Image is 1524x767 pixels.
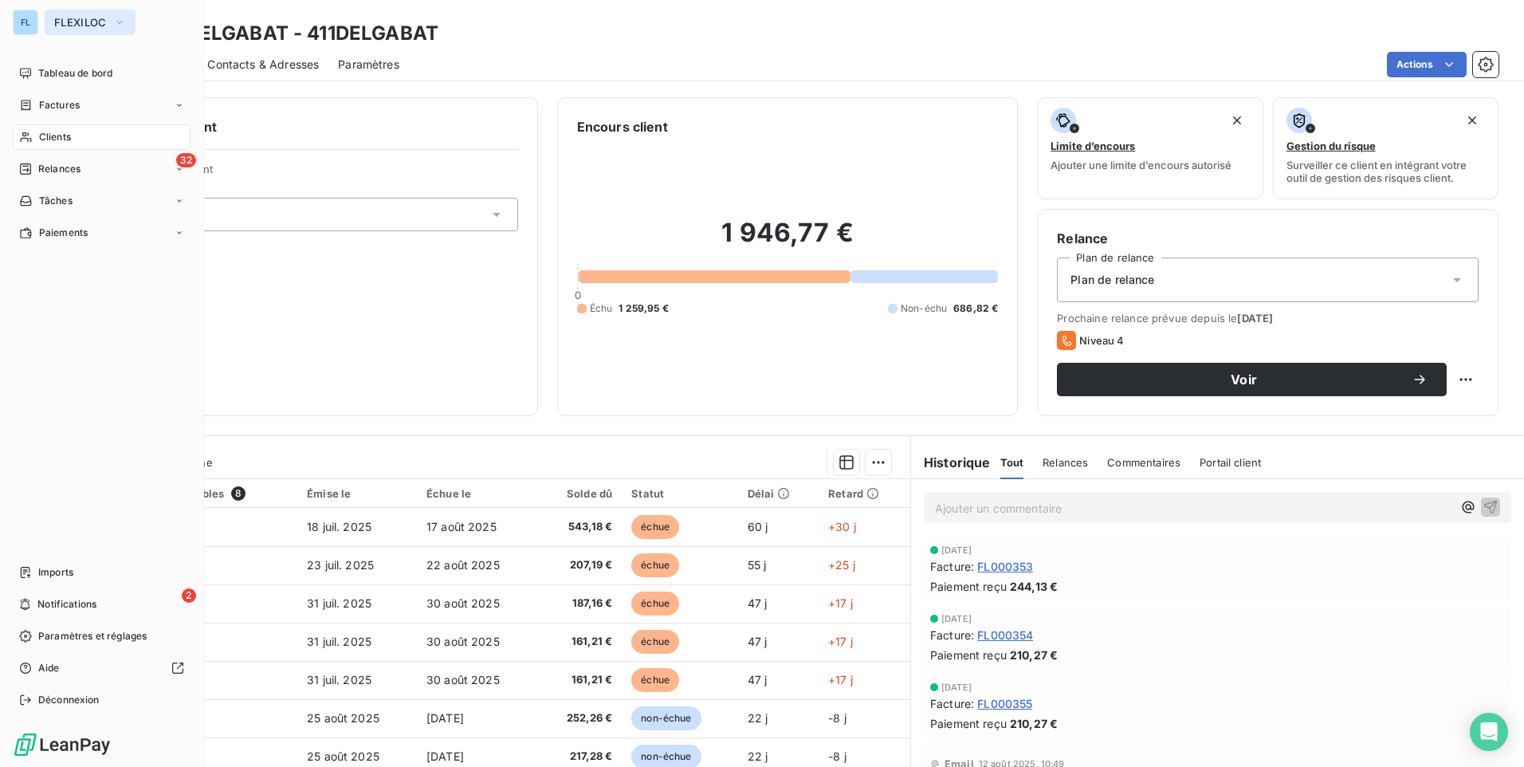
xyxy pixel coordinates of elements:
span: [DATE] [426,749,464,763]
span: Imports [38,565,73,580]
h6: Historique [911,453,991,472]
span: Échu [590,301,613,316]
span: Paramètres et réglages [38,629,147,643]
span: [DATE] [426,711,464,725]
img: Logo LeanPay [13,732,112,757]
span: 55 j [748,558,767,572]
h2: 1 946,77 € [577,217,999,265]
span: Paiement reçu [930,715,1007,732]
span: 686,82 € [953,301,998,316]
span: 161,21 € [547,672,612,688]
span: échue [631,515,679,539]
span: 60 j [748,520,768,533]
span: 244,13 € [1010,578,1058,595]
div: Échue le [426,487,528,500]
button: Voir [1057,363,1447,396]
span: 217,28 € [547,749,612,765]
span: 25 août 2025 [307,749,379,763]
span: +25 j [828,558,855,572]
span: Paiement reçu [930,578,1007,595]
span: Plan de relance [1070,272,1154,288]
span: 47 j [748,673,768,686]
span: 23 juil. 2025 [307,558,374,572]
span: Tableau de bord [38,66,112,81]
span: 30 août 2025 [426,635,500,648]
div: Retard [828,487,901,500]
div: Solde dû [547,487,612,500]
span: 18 juil. 2025 [307,520,371,533]
span: Niveau 4 [1079,334,1124,347]
span: 207,19 € [547,557,612,573]
span: non-échue [631,706,701,730]
span: Propriétés Client [128,163,518,185]
span: Contacts & Adresses [207,57,319,73]
span: 22 j [748,711,768,725]
span: Surveiller ce client en intégrant votre outil de gestion des risques client. [1286,159,1485,184]
span: 17 août 2025 [426,520,497,533]
div: Statut [631,487,728,500]
span: 8 [231,486,245,501]
span: FLEXILOC [54,16,107,29]
span: Factures [39,98,80,112]
a: Aide [13,655,190,681]
span: échue [631,592,679,616]
button: Gestion du risqueSurveiller ce client en intégrant votre outil de gestion des risques client. [1273,97,1498,199]
span: 2 [182,588,196,603]
span: [DATE] [941,614,972,623]
span: 25 août 2025 [307,711,379,725]
h6: Informations client [96,117,518,136]
span: 210,27 € [1010,715,1058,732]
span: FL000353 [977,558,1033,575]
div: Délai [748,487,810,500]
span: Facture : [930,558,974,575]
span: 47 j [748,635,768,648]
span: +30 j [828,520,856,533]
span: échue [631,553,679,577]
button: Actions [1387,52,1467,77]
span: Gestion du risque [1286,140,1376,152]
span: 30 août 2025 [426,673,500,686]
span: -8 j [828,711,846,725]
span: FL000355 [977,695,1032,712]
span: -8 j [828,749,846,763]
span: Paiement reçu [930,647,1007,663]
span: [DATE] [941,545,972,555]
span: Facture : [930,627,974,643]
span: Notifications [37,597,96,612]
div: FL [13,10,38,35]
span: échue [631,630,679,654]
h3: SAS DELGABAT - 411DELGABAT [140,19,438,48]
span: 543,18 € [547,519,612,535]
span: 30 août 2025 [426,596,500,610]
span: 0 [575,289,581,301]
span: Facture : [930,695,974,712]
span: 32 [176,153,196,167]
span: Paramètres [338,57,399,73]
span: 187,16 € [547,596,612,612]
h6: Relance [1057,229,1479,248]
span: Tâches [39,194,73,208]
span: Non-échu [901,301,947,316]
span: Paiements [39,226,88,240]
span: Aide [38,661,60,675]
div: Open Intercom Messenger [1470,713,1508,751]
div: Émise le [307,487,407,500]
span: +17 j [828,635,853,648]
span: Portail client [1200,456,1261,469]
span: 22 août 2025 [426,558,500,572]
span: Commentaires [1107,456,1180,469]
span: Limite d’encours [1051,140,1135,152]
span: [DATE] [1237,312,1273,324]
span: 31 juil. 2025 [307,596,371,610]
span: 1 259,95 € [619,301,669,316]
span: Clients [39,130,71,144]
span: Tout [1000,456,1024,469]
span: Ajouter une limite d’encours autorisé [1051,159,1231,171]
span: Voir [1076,373,1412,386]
span: 161,21 € [547,634,612,650]
span: FL000354 [977,627,1033,643]
span: Prochaine relance prévue depuis le [1057,312,1479,324]
span: échue [631,668,679,692]
h6: Encours client [577,117,668,136]
span: Relances [38,162,81,176]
